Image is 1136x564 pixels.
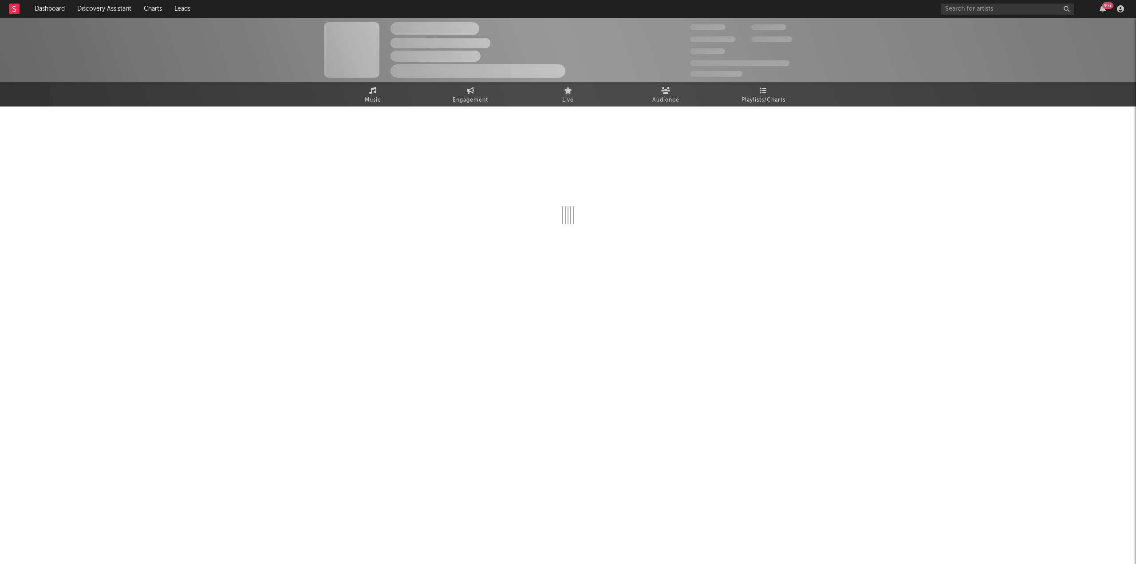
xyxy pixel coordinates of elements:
[365,95,381,106] span: Music
[751,36,792,42] span: 1.000.000
[422,82,519,106] a: Engagement
[690,48,725,54] span: 100.000
[1100,5,1106,12] button: 99+
[453,95,488,106] span: Engagement
[617,82,714,106] a: Audience
[324,82,422,106] a: Music
[519,82,617,106] a: Live
[690,71,742,77] span: Jump Score: 85.0
[690,24,726,30] span: 300.000
[1102,2,1113,9] div: 99 +
[652,95,679,106] span: Audience
[714,82,812,106] a: Playlists/Charts
[562,95,574,106] span: Live
[690,60,789,66] span: 50.000.000 Monthly Listeners
[751,24,786,30] span: 100.000
[742,95,785,106] span: Playlists/Charts
[941,4,1074,15] input: Search for artists
[690,36,735,42] span: 50.000.000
